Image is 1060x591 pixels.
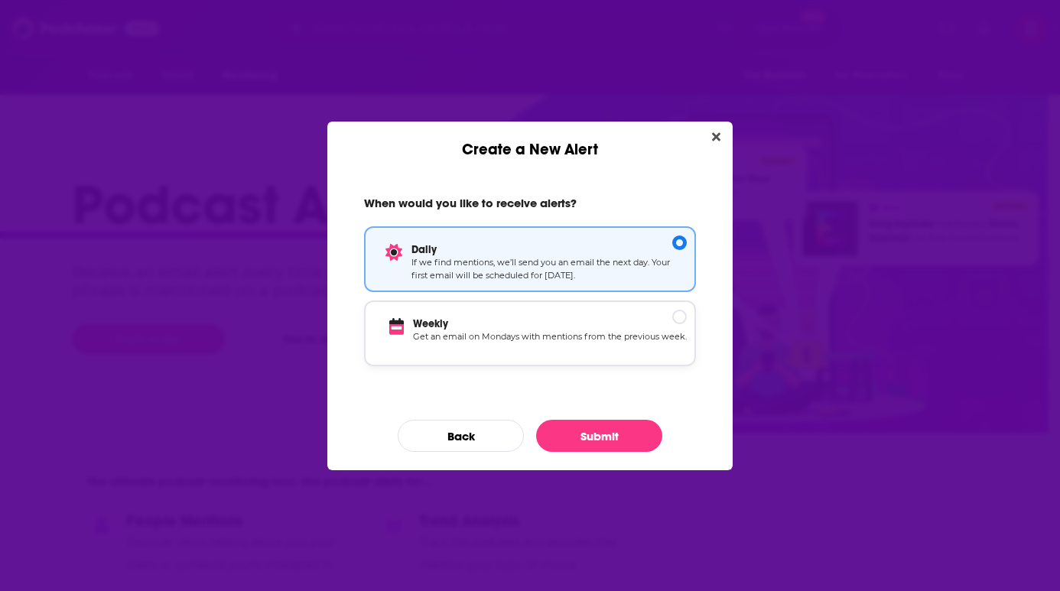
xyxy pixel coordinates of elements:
[413,317,687,330] p: Weekly
[411,256,687,283] p: If we find mentions, we’ll send you an email the next day. Your first email will be scheduled for...
[364,196,696,217] h2: When would you like to receive alerts?
[398,420,524,452] button: Back
[706,128,727,147] button: Close
[536,420,662,452] button: Submit
[413,330,687,357] p: Get an email on Mondays with mentions from the previous week.
[327,122,733,159] div: Create a New Alert
[411,243,687,256] p: Daily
